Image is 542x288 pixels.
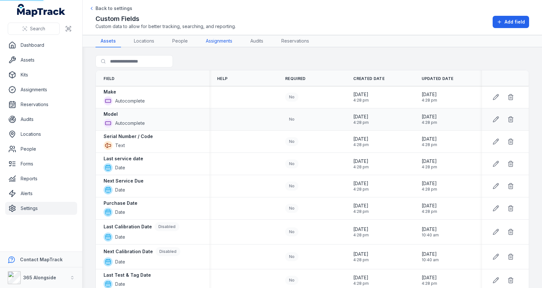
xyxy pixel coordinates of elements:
[422,120,437,125] span: 4:28 pm
[505,19,525,25] span: Add field
[422,251,439,257] span: [DATE]
[353,164,369,170] span: 4:28 pm
[5,143,77,155] a: People
[5,68,77,81] a: Kits
[422,187,437,192] span: 4:28 pm
[422,91,437,98] span: [DATE]
[104,111,118,117] strong: Model
[5,98,77,111] a: Reservations
[353,187,369,192] span: 4:28 pm
[115,120,145,126] span: Autocomplete
[285,115,298,124] div: No
[422,274,437,286] time: 26/08/2025, 4:28:25 pm
[276,35,314,47] a: Reservations
[115,142,125,149] span: Text
[104,178,144,184] strong: Next Service Due
[23,275,56,280] strong: 365 Alongside
[422,209,437,214] span: 4:28 pm
[353,158,369,164] span: [DATE]
[353,180,369,192] time: 26/08/2025, 4:28:25 pm
[5,113,77,126] a: Audits
[285,159,298,168] div: No
[353,251,369,263] time: 26/08/2025, 4:28:25 pm
[285,76,306,81] span: Required
[353,281,369,286] span: 4:28 pm
[422,114,437,120] span: [DATE]
[8,23,60,35] button: Search
[353,257,369,263] span: 4:28 pm
[20,257,63,262] strong: Contact MapTrack
[353,114,369,125] time: 26/08/2025, 4:28:25 pm
[353,91,369,103] time: 26/08/2025, 4:28:25 pm
[353,158,369,170] time: 26/08/2025, 4:28:25 pm
[155,222,179,231] div: Disabled
[353,136,369,147] time: 26/08/2025, 4:28:25 pm
[353,76,385,81] span: Created Date
[95,35,121,47] a: Assets
[104,272,151,278] strong: Last Test & Tag Date
[422,226,439,238] time: 29/08/2025, 10:40:02 am
[217,76,227,81] span: Help
[422,203,437,209] span: [DATE]
[285,182,298,191] div: No
[422,158,437,164] span: [DATE]
[104,223,152,230] strong: Last Calibration Date
[353,274,369,286] time: 26/08/2025, 4:28:25 pm
[422,226,439,233] span: [DATE]
[129,35,159,47] a: Locations
[95,14,236,23] h2: Custom Fields
[115,234,125,240] span: Date
[285,93,298,102] div: No
[422,274,437,281] span: [DATE]
[285,204,298,213] div: No
[422,76,454,81] span: Updated Date
[104,76,115,81] span: Field
[285,252,298,261] div: No
[115,259,125,265] span: Date
[422,257,439,263] span: 10:40 am
[353,120,369,125] span: 4:28 pm
[5,187,77,200] a: Alerts
[422,91,437,103] time: 26/08/2025, 4:28:25 pm
[422,136,437,147] time: 26/08/2025, 4:28:25 pm
[104,200,137,206] strong: Purchase Date
[95,5,132,12] span: Back to settings
[422,180,437,192] time: 26/08/2025, 4:28:25 pm
[104,248,153,255] strong: Next Calibration Date
[353,136,369,142] span: [DATE]
[422,203,437,214] time: 26/08/2025, 4:28:25 pm
[30,25,45,32] span: Search
[422,136,437,142] span: [DATE]
[353,203,369,209] span: [DATE]
[422,281,437,286] span: 4:28 pm
[5,128,77,141] a: Locations
[353,233,369,238] span: 4:28 pm
[493,16,529,28] button: Add field
[201,35,237,47] a: Assignments
[422,158,437,170] time: 26/08/2025, 4:28:25 pm
[285,276,298,285] div: No
[353,98,369,103] span: 4:28 pm
[167,35,193,47] a: People
[353,180,369,187] span: [DATE]
[353,91,369,98] span: [DATE]
[285,137,298,146] div: No
[422,233,439,238] span: 10:40 am
[104,89,116,95] strong: Make
[115,164,125,171] span: Date
[104,155,143,162] strong: Last service date
[115,209,125,215] span: Date
[5,39,77,52] a: Dashboard
[5,54,77,66] a: Assets
[5,83,77,96] a: Assignments
[104,133,153,140] strong: Serial Number / Code
[353,226,369,233] span: [DATE]
[95,23,236,30] span: Custom data to allow for better tracking, searching, and reporting.
[5,157,77,170] a: Forms
[353,209,369,214] span: 4:28 pm
[115,187,125,193] span: Date
[422,142,437,147] span: 4:28 pm
[89,5,132,12] a: Back to settings
[156,247,180,256] div: Disabled
[353,114,369,120] span: [DATE]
